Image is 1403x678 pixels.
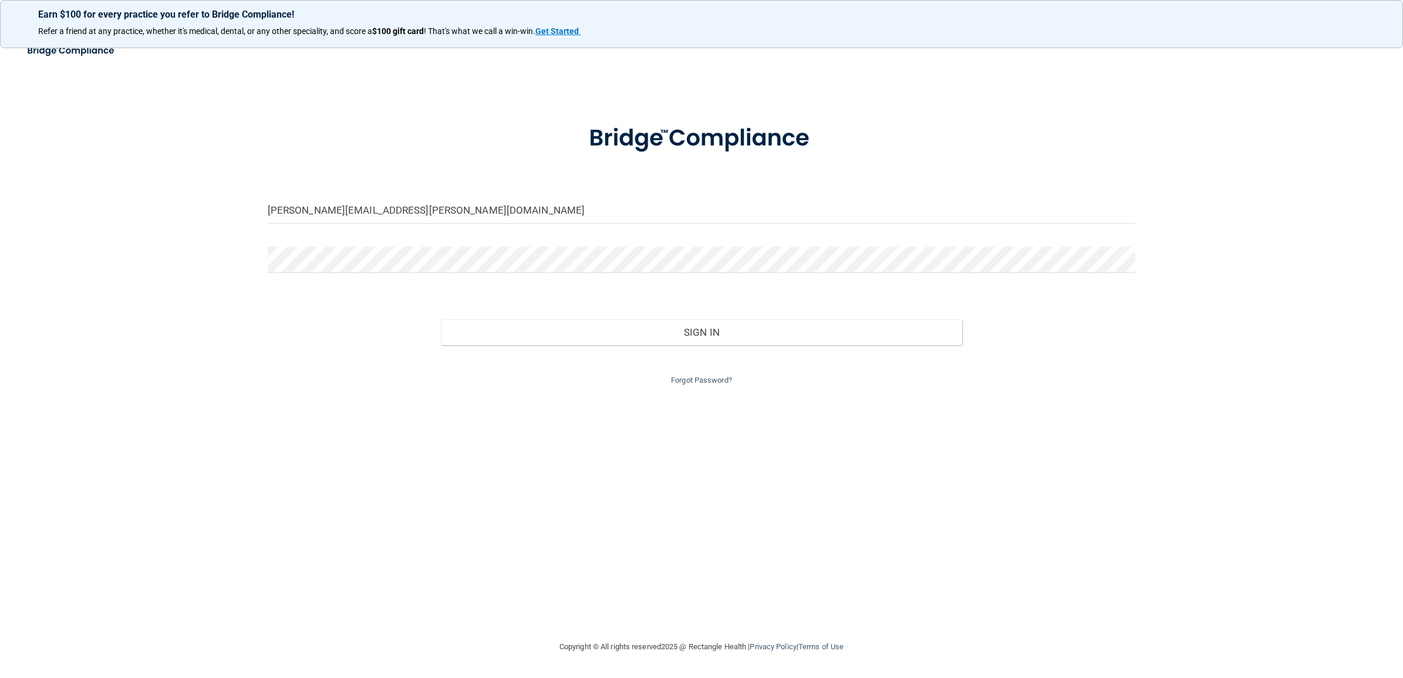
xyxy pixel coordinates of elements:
[565,108,838,169] img: bridge_compliance_login_screen.278c3ca4.svg
[38,9,1365,20] p: Earn $100 for every practice you refer to Bridge Compliance!
[535,26,581,36] a: Get Started
[535,26,579,36] strong: Get Started
[424,26,535,36] span: ! That's what we call a win-win.
[38,26,372,36] span: Refer a friend at any practice, whether it's medical, dental, or any other speciality, and score a
[268,197,1135,224] input: Email
[18,39,126,63] img: bridge_compliance_login_screen.278c3ca4.svg
[798,642,844,651] a: Terms of Use
[671,376,732,384] a: Forgot Password?
[441,319,962,345] button: Sign In
[750,642,796,651] a: Privacy Policy
[487,628,916,666] div: Copyright © All rights reserved 2025 @ Rectangle Health | |
[372,26,424,36] strong: $100 gift card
